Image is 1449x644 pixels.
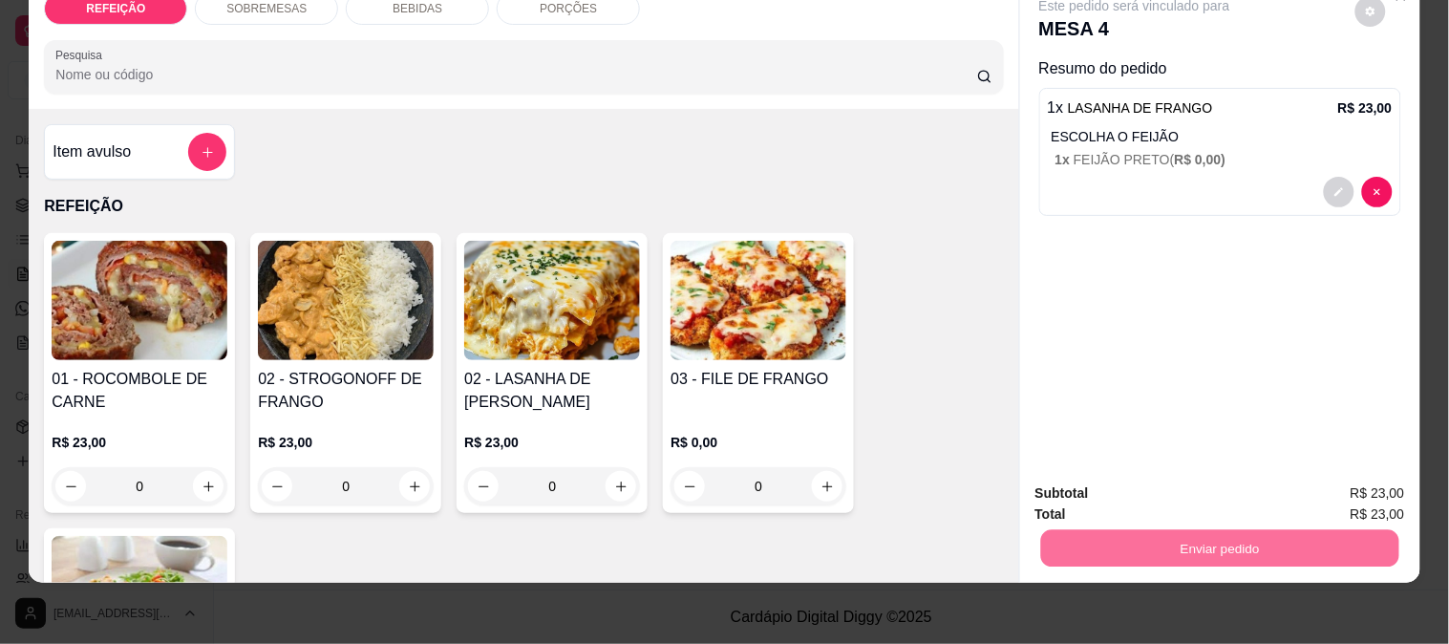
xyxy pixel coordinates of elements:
p: FEIJÃO PRETO ( [1055,150,1393,169]
p: R$ 23,00 [52,433,227,452]
span: R$ 0,00 ) [1175,152,1226,167]
p: BEBIDAS [393,1,442,16]
p: R$ 23,00 [258,433,434,452]
h4: 02 - STROGONOFF DE FRANGO [258,368,434,414]
p: PORÇÕES [540,1,597,16]
p: Resumo do pedido [1039,57,1401,80]
p: MESA 4 [1039,15,1230,42]
p: ESCOLHA O FEIJÃO [1052,127,1393,146]
span: 1 x [1055,152,1074,167]
button: Enviar pedido [1040,529,1398,567]
img: product-image [671,241,846,360]
p: R$ 0,00 [671,433,846,452]
h4: 01 - ROCOMBOLE DE CARNE [52,368,227,414]
img: product-image [52,241,227,360]
p: R$ 23,00 [1338,98,1393,118]
button: add-separate-item [188,133,226,171]
p: REFEIÇÃO [44,195,1003,218]
label: Pesquisa [55,47,109,63]
h4: 02 - LASANHA DE [PERSON_NAME] [464,368,640,414]
p: R$ 23,00 [464,433,640,452]
p: 1 x [1048,97,1213,119]
button: decrease-product-quantity [1324,177,1354,207]
h4: 03 - FILE DE FRANGO [671,368,846,391]
img: product-image [258,241,434,360]
button: decrease-product-quantity [1362,177,1393,207]
p: REFEIÇÃO [86,1,145,16]
h4: Item avulso [53,140,131,163]
span: LASANHA DE FRANGO [1068,100,1213,116]
img: product-image [464,241,640,360]
p: SOBREMESAS [226,1,307,16]
input: Pesquisa [55,65,977,84]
